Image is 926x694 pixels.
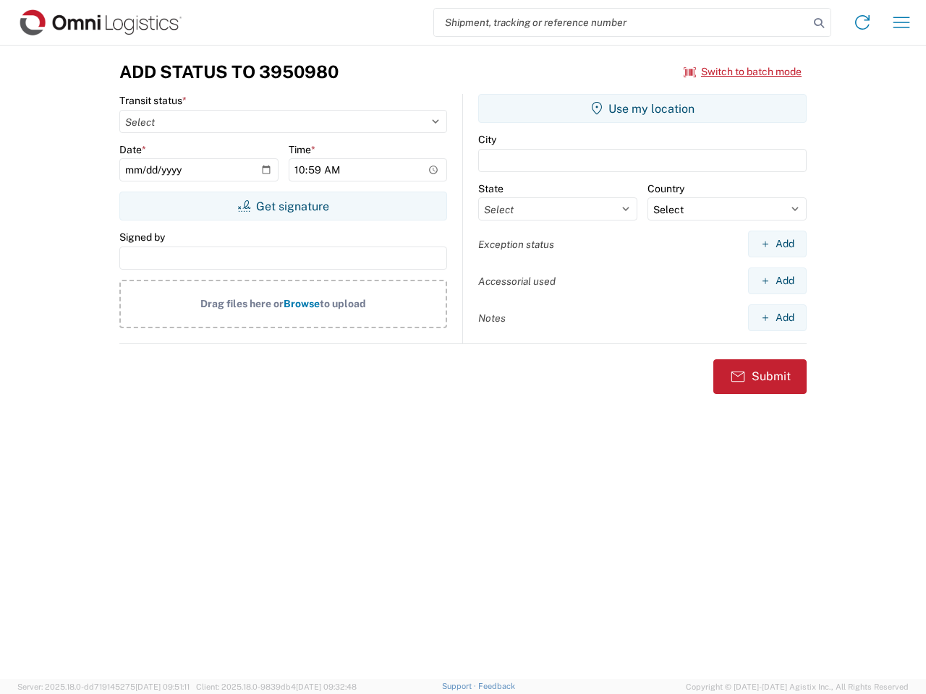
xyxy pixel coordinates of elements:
[119,143,146,156] label: Date
[296,682,357,691] span: [DATE] 09:32:48
[284,298,320,309] span: Browse
[478,275,556,288] label: Accessorial used
[119,61,339,82] h3: Add Status to 3950980
[684,60,802,84] button: Switch to batch mode
[478,682,515,690] a: Feedback
[320,298,366,309] span: to upload
[434,9,809,36] input: Shipment, tracking or reference number
[119,231,165,244] label: Signed by
[119,94,187,107] label: Transit status
[686,680,909,693] span: Copyright © [DATE]-[DATE] Agistix Inc., All Rights Reserved
[748,304,807,331] button: Add
[135,682,190,691] span: [DATE] 09:51:11
[748,231,807,257] button: Add
[200,298,284,309] span: Drag files here or
[748,267,807,294] button: Add
[442,682,478,690] a: Support
[713,359,807,394] button: Submit
[647,182,684,195] label: Country
[478,94,807,123] button: Use my location
[196,682,357,691] span: Client: 2025.18.0-9839db4
[478,238,554,251] label: Exception status
[119,192,447,220] button: Get signature
[478,133,496,146] label: City
[289,143,315,156] label: Time
[478,182,504,195] label: State
[478,312,506,325] label: Notes
[17,682,190,691] span: Server: 2025.18.0-dd719145275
